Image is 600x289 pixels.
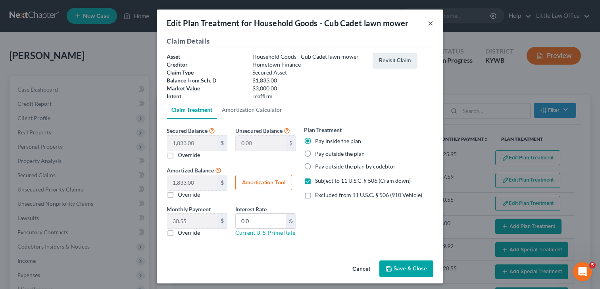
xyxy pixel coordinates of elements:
div: $ [217,175,227,190]
label: Plan Treatment [304,126,342,134]
div: Hometown Finance [248,61,369,69]
a: Amortization Calculator [217,100,287,119]
div: Intent [163,92,248,100]
label: Override [178,229,200,237]
input: 0.00 [167,136,217,151]
div: Edit Plan Treatment for Household Goods - Cub Cadet lawn mower [167,17,409,29]
div: Household Goods - Cub Cadet lawn mower [248,53,369,61]
div: Balance from Sch. D [163,77,248,84]
div: Claim Type [163,69,248,77]
label: Override [178,151,200,159]
div: Secured Asset [248,69,369,77]
span: Amortized Balance [167,167,214,174]
span: Unsecured Balance [235,127,283,134]
label: Pay outside the plan by codebtor [315,163,396,170]
label: Interest Rate [235,205,267,213]
label: Override [178,191,200,199]
label: Pay outside the plan [315,150,365,158]
span: Excluded from 11 U.S.C. § 506 (910 Vehicle) [315,191,422,198]
div: $ [217,214,227,229]
a: Claim Treatment [167,100,217,119]
button: × [428,18,433,28]
span: Subject to 11 U.S.C. § 506 (Cram down) [315,177,411,184]
iframe: Intercom live chat [573,262,592,281]
span: Secured Balance [167,127,208,134]
div: $ [217,136,227,151]
input: 0.00 [167,214,217,229]
button: Save & Close [379,260,433,277]
input: 0.00 [236,136,286,151]
button: Revisit Claim [373,53,417,69]
div: $3,000.00 [248,84,369,92]
div: Asset [163,53,248,61]
button: Amortization Tool [235,175,292,191]
div: $ [286,136,296,151]
div: % [286,214,296,229]
span: 5 [589,262,596,268]
div: reaffirm [248,92,369,100]
div: Market Value [163,84,248,92]
input: 0.00 [236,214,286,229]
label: Monthly Payment [167,205,211,213]
div: $1,833.00 [248,77,369,84]
h5: Claim Details [167,36,433,46]
input: 0.00 [167,175,217,190]
button: Cancel [346,261,376,277]
label: Pay inside the plan [315,137,361,145]
div: Creditor [163,61,248,69]
a: Current U. S. Prime Rate [235,229,295,236]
